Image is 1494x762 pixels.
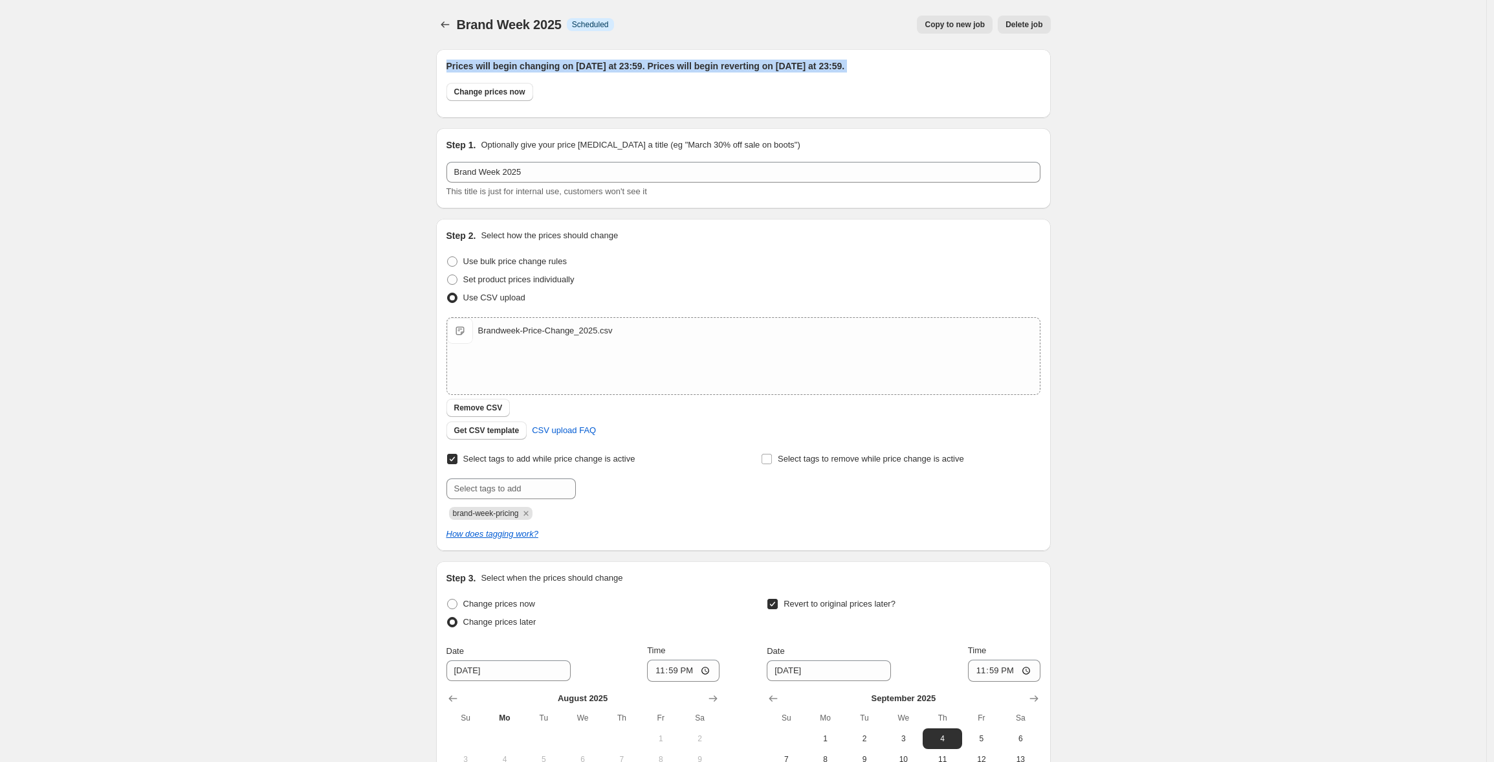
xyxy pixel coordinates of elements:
[647,645,665,655] span: Time
[764,689,782,708] button: Show previous month, August 2025
[454,425,520,436] span: Get CSV template
[850,713,879,723] span: Tu
[446,186,647,196] span: This title is just for internal use, customers won't see it
[685,734,714,744] span: 2
[967,713,996,723] span: Fr
[463,293,525,302] span: Use CSV upload
[680,708,719,728] th: Saturday
[563,708,602,728] th: Wednesday
[685,713,714,723] span: Sa
[444,689,462,708] button: Show previous month, July 2025
[1025,689,1043,708] button: Show next month, October 2025
[608,713,636,723] span: Th
[524,420,604,441] a: CSV upload FAQ
[457,17,562,32] span: Brand Week 2025
[463,599,535,609] span: Change prices now
[1001,728,1040,749] button: Saturday September 6 2025
[452,713,480,723] span: Su
[446,162,1040,183] input: 30% off holiday sale
[646,734,675,744] span: 1
[968,645,986,655] span: Time
[436,16,454,34] button: Price change jobs
[778,454,964,464] span: Select tags to remove while price change is active
[772,713,800,723] span: Su
[1006,734,1035,744] span: 6
[454,403,503,413] span: Remove CSV
[845,728,884,749] button: Tuesday September 2 2025
[923,728,961,749] button: Thursday September 4 2025
[520,508,532,519] button: Remove brand-week-pricing
[968,660,1040,682] input: 12:00
[680,728,719,749] button: Saturday August 2 2025
[889,713,917,723] span: We
[889,734,917,744] span: 3
[463,617,536,627] span: Change prices later
[1005,19,1042,30] span: Delete job
[767,660,891,681] input: 8/18/2025
[532,424,596,437] span: CSV upload FAQ
[967,734,996,744] span: 5
[485,708,524,728] th: Monday
[811,734,840,744] span: 1
[446,60,1040,73] h2: Prices will begin changing on [DATE] at 23:59. Prices will begin reverting on [DATE] at 23:59.
[490,713,519,723] span: Mo
[446,478,576,499] input: Select tags to add
[481,572,622,585] p: Select when the prices should change
[446,708,485,728] th: Sunday
[446,529,538,539] a: How does tagging work?
[923,708,961,728] th: Thursday
[481,229,618,242] p: Select how the prices should change
[962,708,1001,728] th: Friday
[481,139,800,151] p: Optionally give your price [MEDICAL_DATA] a title (eg "March 30% off sale on boots")
[884,708,923,728] th: Wednesday
[850,734,879,744] span: 2
[446,660,571,681] input: 8/18/2025
[1006,713,1035,723] span: Sa
[446,229,476,242] h2: Step 2.
[446,421,527,440] button: Get CSV template
[917,16,993,34] button: Copy to new job
[641,728,680,749] button: Friday August 1 2025
[806,728,845,749] button: Monday September 1 2025
[806,708,845,728] th: Monday
[646,713,675,723] span: Fr
[524,708,563,728] th: Tuesday
[529,713,558,723] span: Tu
[925,19,985,30] span: Copy to new job
[928,734,956,744] span: 4
[446,572,476,585] h2: Step 3.
[767,646,784,656] span: Date
[704,689,722,708] button: Show next month, September 2025
[446,399,511,417] button: Remove CSV
[463,275,575,284] span: Set product prices individually
[1001,708,1040,728] th: Saturday
[463,256,567,266] span: Use bulk price change rules
[647,660,720,682] input: 12:00
[928,713,956,723] span: Th
[454,87,525,97] span: Change prices now
[641,708,680,728] th: Friday
[998,16,1050,34] button: Delete job
[446,139,476,151] h2: Step 1.
[463,454,635,464] span: Select tags to add while price change is active
[845,708,884,728] th: Tuesday
[453,509,519,518] span: brand-week-pricing
[446,83,533,101] button: Change prices now
[784,599,895,609] span: Revert to original prices later?
[602,708,641,728] th: Thursday
[884,728,923,749] button: Wednesday September 3 2025
[446,646,464,656] span: Date
[572,19,609,30] span: Scheduled
[962,728,1001,749] button: Friday September 5 2025
[811,713,840,723] span: Mo
[767,708,806,728] th: Sunday
[478,324,613,337] div: Brandweek-Price-Change_2025.csv
[568,713,597,723] span: We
